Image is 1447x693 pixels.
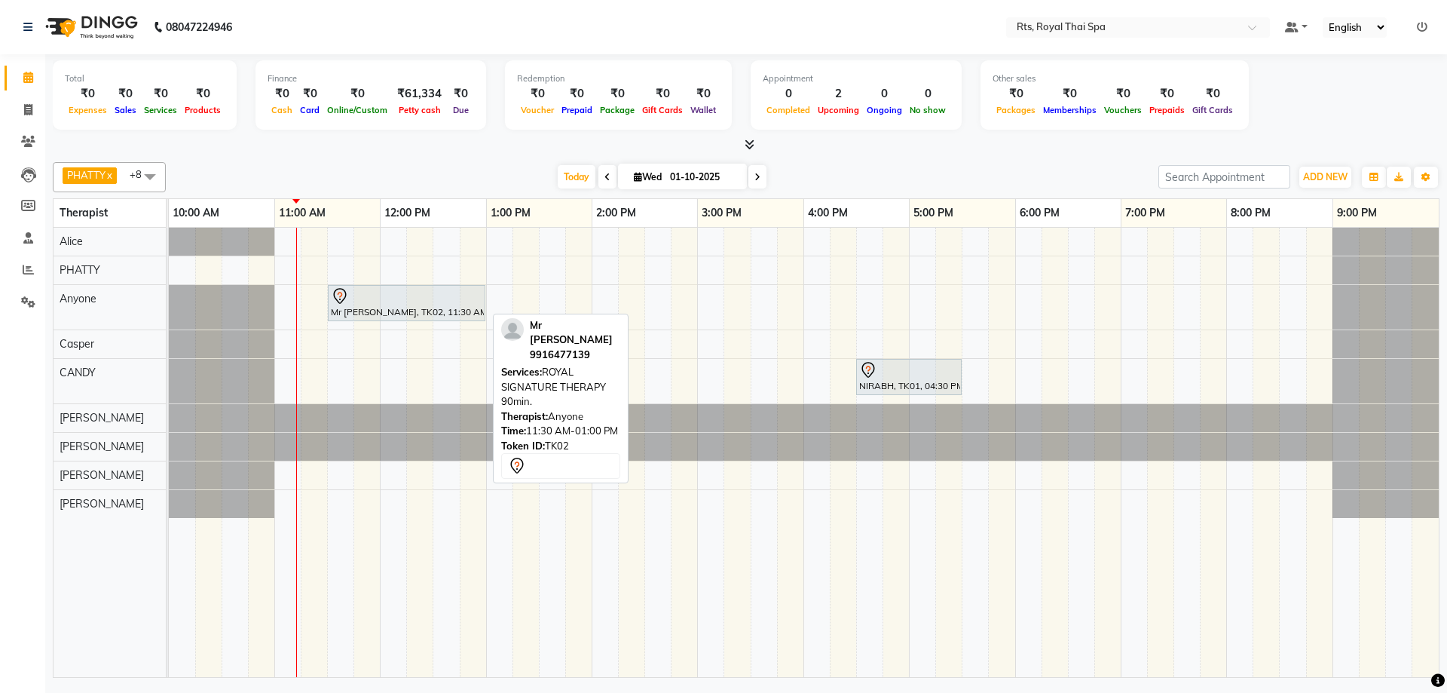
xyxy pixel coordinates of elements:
div: Anyone [501,409,620,425]
span: Packages [993,105,1039,115]
div: 2 [814,85,863,103]
div: 0 [906,85,950,103]
div: Other sales [993,72,1237,85]
span: Card [296,105,323,115]
div: TK02 [501,439,620,454]
span: Casper [60,337,94,351]
span: Alice [60,235,83,248]
span: +8 [130,168,153,180]
span: Completed [763,105,814,115]
div: 0 [763,85,814,103]
div: ₹0 [1188,85,1237,103]
a: x [106,169,112,181]
span: Sales [111,105,140,115]
span: Ongoing [863,105,906,115]
div: ₹0 [596,85,638,103]
span: Cash [268,105,296,115]
span: Vouchers [1100,105,1146,115]
div: ₹0 [1100,85,1146,103]
span: Time: [501,425,526,437]
span: ROYAL SIGNATURE THERAPY 90min. [501,366,606,407]
div: Total [65,72,225,85]
span: Prepaid [558,105,596,115]
span: Expenses [65,105,111,115]
span: Package [596,105,638,115]
div: ₹0 [140,85,181,103]
div: 0 [863,85,906,103]
a: 12:00 PM [381,202,434,224]
a: 5:00 PM [910,202,957,224]
span: Wallet [687,105,720,115]
a: 8:00 PM [1227,202,1274,224]
span: Upcoming [814,105,863,115]
span: Wed [630,171,665,182]
div: ₹0 [448,85,474,103]
div: ₹0 [993,85,1039,103]
a: 6:00 PM [1016,202,1063,224]
a: 1:00 PM [487,202,534,224]
span: Mr [PERSON_NAME] [530,319,613,346]
div: ₹0 [638,85,687,103]
span: Anyone [60,292,96,305]
a: 2:00 PM [592,202,640,224]
div: ₹0 [111,85,140,103]
div: 11:30 AM-01:00 PM [501,424,620,439]
span: Online/Custom [323,105,391,115]
a: 9:00 PM [1333,202,1381,224]
a: 4:00 PM [804,202,852,224]
div: ₹0 [558,85,596,103]
span: Memberships [1039,105,1100,115]
div: NIRABH, TK01, 04:30 PM-05:30 PM, ROYAL SIGNATURE THERAPY 60min. [858,361,960,393]
span: Gift Cards [1188,105,1237,115]
input: 2025-10-01 [665,166,741,189]
div: ₹0 [268,85,296,103]
span: No show [906,105,950,115]
div: ₹0 [1039,85,1100,103]
a: 3:00 PM [698,202,745,224]
span: Due [449,105,473,115]
span: Services [140,105,181,115]
span: Prepaids [1146,105,1188,115]
div: ₹0 [687,85,720,103]
div: ₹61,334 [391,85,448,103]
b: 08047224946 [166,6,232,48]
div: 9916477139 [530,348,620,363]
span: Token ID: [501,440,545,452]
a: 11:00 AM [275,202,329,224]
div: Appointment [763,72,950,85]
span: Petty cash [395,105,445,115]
span: Services: [501,366,542,378]
div: Mr [PERSON_NAME], TK02, 11:30 AM-01:00 PM, ROYAL SIGNATURE THERAPY 90min. [329,287,484,319]
img: profile [501,318,524,341]
div: ₹0 [65,85,111,103]
div: Finance [268,72,474,85]
span: Gift Cards [638,105,687,115]
span: Voucher [517,105,558,115]
span: [PERSON_NAME] [60,497,144,511]
span: [PERSON_NAME] [60,440,144,453]
span: Therapist: [501,410,548,422]
span: Therapist [60,206,108,219]
div: Redemption [517,72,720,85]
span: Today [558,165,595,189]
div: ₹0 [1146,85,1188,103]
div: ₹0 [181,85,225,103]
span: ADD NEW [1303,171,1348,182]
input: Search Appointment [1158,165,1290,189]
div: ₹0 [323,85,391,103]
span: Products [181,105,225,115]
span: PHATTY [67,169,106,181]
span: PHATTY [60,263,100,277]
span: [PERSON_NAME] [60,468,144,482]
span: CANDY [60,366,96,379]
div: ₹0 [296,85,323,103]
div: ₹0 [517,85,558,103]
span: [PERSON_NAME] [60,411,144,425]
a: 7:00 PM [1121,202,1169,224]
a: 10:00 AM [169,202,223,224]
img: logo [38,6,142,48]
button: ADD NEW [1299,167,1351,188]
